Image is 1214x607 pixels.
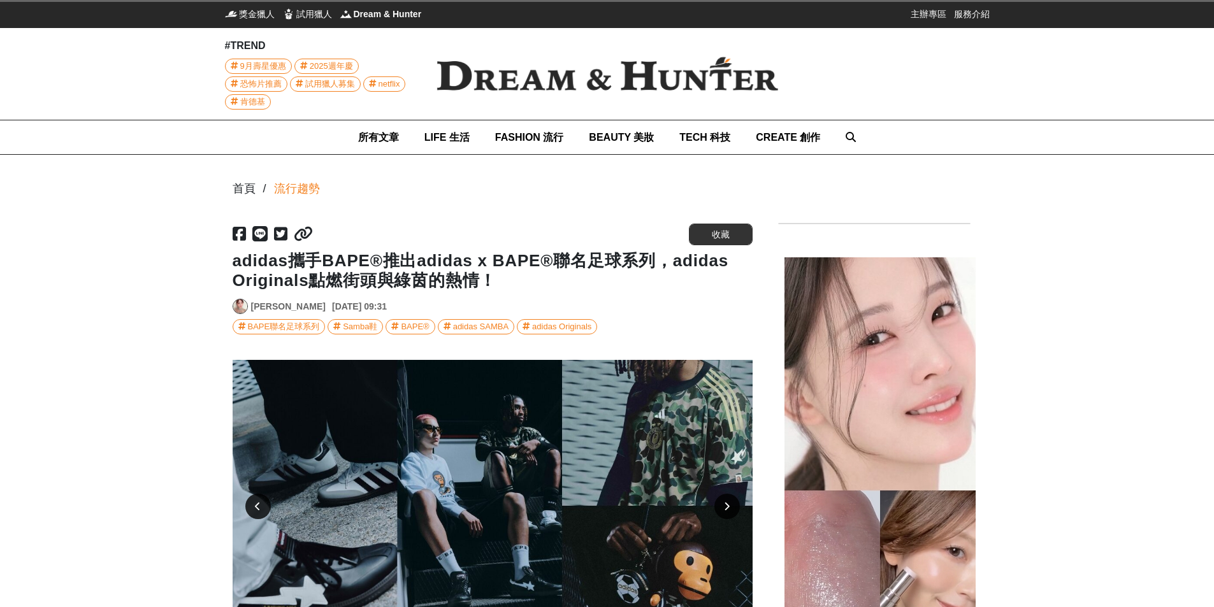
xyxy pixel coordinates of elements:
[589,132,654,143] span: BEAUTY 美妝
[225,76,287,92] a: 恐怖片推薦
[517,319,597,334] a: adidas Originals
[354,8,422,20] span: Dream & Hunter
[225,38,416,54] div: #TREND
[225,59,292,74] a: 9月壽星優惠
[911,8,946,20] a: 主辦專區
[294,59,359,74] a: 2025週年慶
[296,8,332,20] span: 試用獵人
[386,319,435,334] a: BAPE®
[363,76,406,92] a: netflix
[358,132,399,143] span: 所有文章
[358,120,399,154] a: 所有文章
[233,251,753,290] h1: adidas攜手BAPE®推出adidas x BAPE®聯名足球系列，adidas Originals點燃街頭與綠茵的熱情！
[233,319,326,334] a: BAPE聯名足球系列
[263,180,266,197] div: /
[679,132,730,143] span: TECH 科技
[225,8,275,20] a: 獎金獵人獎金獵人
[310,59,353,73] span: 2025週年慶
[756,132,820,143] span: CREATE 創作
[401,320,429,334] div: BAPE®
[251,300,326,313] a: [PERSON_NAME]
[424,132,470,143] span: LIFE 生活
[240,77,282,91] span: 恐怖片推薦
[233,299,247,313] img: Avatar
[954,8,990,20] a: 服務介紹
[453,320,509,334] div: adidas SAMBA
[225,8,238,20] img: 獎金獵人
[495,120,564,154] a: FASHION 流行
[679,120,730,154] a: TECH 科技
[225,94,271,110] a: 肯德基
[282,8,295,20] img: 試用獵人
[438,319,514,334] a: adidas SAMBA
[240,95,265,109] span: 肯德基
[340,8,352,20] img: Dream & Hunter
[233,299,248,314] a: Avatar
[532,320,591,334] div: adidas Originals
[343,320,377,334] div: Samba鞋
[305,77,355,91] span: 試用獵人募集
[495,132,564,143] span: FASHION 流行
[290,76,361,92] a: 試用獵人募集
[332,300,387,313] div: [DATE] 09:31
[379,77,400,91] span: netflix
[239,8,275,20] span: 獎金獵人
[756,120,820,154] a: CREATE 創作
[233,180,256,197] div: 首頁
[282,8,332,20] a: 試用獵人試用獵人
[274,180,320,197] a: 流行趨勢
[340,8,422,20] a: Dream & HunterDream & Hunter
[424,120,470,154] a: LIFE 生活
[328,319,383,334] a: Samba鞋
[689,224,753,245] button: 收藏
[240,59,286,73] span: 9月壽星優惠
[248,320,320,334] div: BAPE聯名足球系列
[589,120,654,154] a: BEAUTY 美妝
[416,36,798,111] img: Dream & Hunter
